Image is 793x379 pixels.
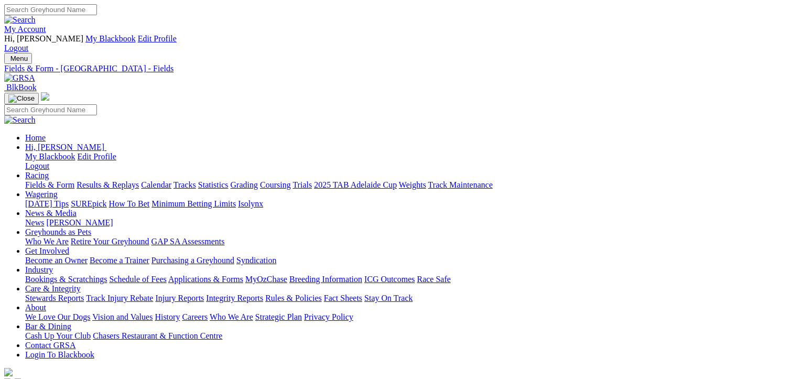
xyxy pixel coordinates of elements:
[151,237,225,246] a: GAP SA Assessments
[314,180,397,189] a: 2025 TAB Adelaide Cup
[25,331,91,340] a: Cash Up Your Club
[4,34,83,43] span: Hi, [PERSON_NAME]
[25,341,75,350] a: Contact GRSA
[77,180,139,189] a: Results & Replays
[25,228,91,236] a: Greyhounds as Pets
[6,83,37,92] span: BlkBook
[85,34,136,43] a: My Blackbook
[25,331,789,341] div: Bar & Dining
[155,312,180,321] a: History
[25,294,84,302] a: Stewards Reports
[4,83,37,92] a: BlkBook
[25,312,90,321] a: We Love Our Dogs
[289,275,362,284] a: Breeding Information
[46,218,113,227] a: [PERSON_NAME]
[25,275,107,284] a: Bookings & Scratchings
[206,294,263,302] a: Integrity Reports
[4,53,32,64] button: Toggle navigation
[25,171,49,180] a: Racing
[141,180,171,189] a: Calendar
[25,199,69,208] a: [DATE] Tips
[25,237,789,246] div: Greyhounds as Pets
[428,180,493,189] a: Track Maintenance
[155,294,204,302] a: Injury Reports
[25,199,789,209] div: Wagering
[109,275,166,284] a: Schedule of Fees
[10,55,28,62] span: Menu
[4,104,97,115] input: Search
[265,294,322,302] a: Rules & Policies
[417,275,450,284] a: Race Safe
[231,180,258,189] a: Grading
[25,256,88,265] a: Become an Owner
[25,143,106,151] a: Hi, [PERSON_NAME]
[25,246,69,255] a: Get Involved
[4,115,36,125] img: Search
[151,199,236,208] a: Minimum Betting Limits
[71,237,149,246] a: Retire Your Greyhound
[151,256,234,265] a: Purchasing a Greyhound
[93,331,222,340] a: Chasers Restaurant & Function Centre
[25,143,104,151] span: Hi, [PERSON_NAME]
[364,294,412,302] a: Stay On Track
[260,180,291,189] a: Coursing
[4,64,789,73] a: Fields & Form - [GEOGRAPHIC_DATA] - Fields
[168,275,243,284] a: Applications & Forms
[90,256,149,265] a: Become a Trainer
[304,312,353,321] a: Privacy Policy
[292,180,312,189] a: Trials
[25,350,94,359] a: Login To Blackbook
[4,93,39,104] button: Toggle navigation
[25,152,75,161] a: My Blackbook
[25,180,74,189] a: Fields & Form
[78,152,116,161] a: Edit Profile
[25,218,789,228] div: News & Media
[4,25,46,34] a: My Account
[25,322,71,331] a: Bar & Dining
[25,190,58,199] a: Wagering
[25,209,77,218] a: News & Media
[4,34,789,53] div: My Account
[182,312,208,321] a: Careers
[238,199,263,208] a: Isolynx
[364,275,415,284] a: ICG Outcomes
[324,294,362,302] a: Fact Sheets
[4,73,35,83] img: GRSA
[86,294,153,302] a: Track Injury Rebate
[25,275,789,284] div: Industry
[4,4,97,15] input: Search
[25,284,81,293] a: Care & Integrity
[4,368,13,376] img: logo-grsa-white.png
[92,312,153,321] a: Vision and Values
[25,161,49,170] a: Logout
[255,312,302,321] a: Strategic Plan
[25,256,789,265] div: Get Involved
[25,303,46,312] a: About
[4,44,28,52] a: Logout
[25,133,46,142] a: Home
[198,180,229,189] a: Statistics
[236,256,276,265] a: Syndication
[41,92,49,101] img: logo-grsa-white.png
[210,312,253,321] a: Who We Are
[25,152,789,171] div: Hi, [PERSON_NAME]
[109,199,150,208] a: How To Bet
[25,218,44,227] a: News
[25,265,53,274] a: Industry
[71,199,106,208] a: SUREpick
[25,294,789,303] div: Care & Integrity
[173,180,196,189] a: Tracks
[4,15,36,25] img: Search
[25,312,789,322] div: About
[25,237,69,246] a: Who We Are
[25,180,789,190] div: Racing
[399,180,426,189] a: Weights
[245,275,287,284] a: MyOzChase
[138,34,177,43] a: Edit Profile
[8,94,35,103] img: Close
